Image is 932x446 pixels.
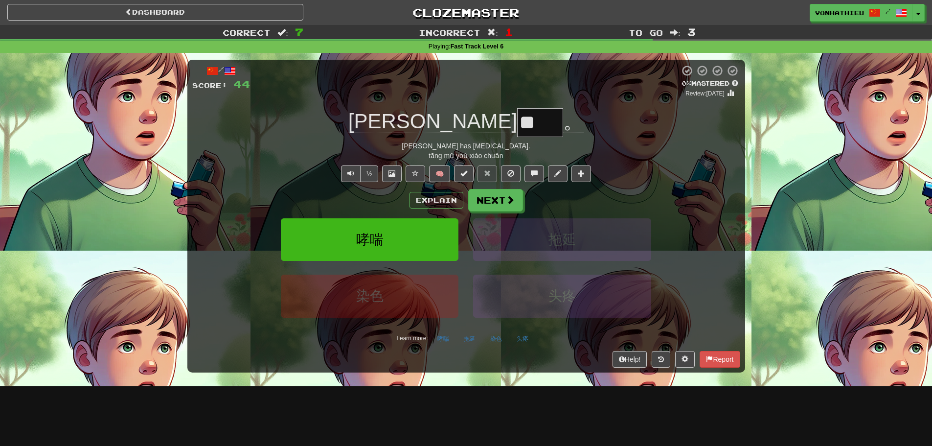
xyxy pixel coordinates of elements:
button: 哮喘 [432,331,455,346]
span: Incorrect [419,27,480,37]
div: / [192,65,250,77]
span: 头疼 [548,288,576,304]
a: Clozemaster [318,4,614,21]
strong: Fast Track Level 6 [451,43,504,50]
span: / [886,8,890,15]
span: 染色 [356,288,384,304]
button: ½ [360,165,379,182]
span: 拖延 [548,232,576,247]
div: tāng mǔ yoǔ xiào chuǎn [192,151,740,161]
button: Add to collection (alt+a) [571,165,591,182]
small: Learn more: [396,335,428,342]
span: To go [629,27,663,37]
span: 1 [505,26,513,38]
span: 7 [295,26,303,38]
button: Ignore sentence (alt+i) [501,165,521,182]
button: 头疼 [473,275,651,317]
button: Show image (alt+x) [382,165,402,182]
button: Reset to 0% Mastered (alt+r) [477,165,497,182]
span: Score: [192,81,227,90]
span: 3 [687,26,696,38]
span: Correct [223,27,271,37]
span: 44 [233,78,250,90]
div: Mastered [680,79,740,88]
a: Dashboard [7,4,303,21]
button: Help! [613,351,647,368]
button: Set this sentence to 100% Mastered (alt+m) [454,165,474,182]
button: Next [468,189,523,211]
small: Review: [DATE] [685,90,725,97]
button: Edit sentence (alt+d) [548,165,568,182]
button: 拖延 [458,331,481,346]
span: 0 % [682,79,691,87]
div: [PERSON_NAME] has [MEDICAL_DATA]. [192,141,740,151]
a: vonhathieu / [810,4,912,22]
button: 染色 [485,331,507,346]
span: 。 [563,110,584,133]
span: : [277,28,288,37]
button: 哮喘 [281,218,458,261]
button: 🧠 [429,165,450,182]
span: : [670,28,681,37]
span: [PERSON_NAME] [348,110,517,133]
button: Discuss sentence (alt+u) [524,165,544,182]
div: Text-to-speech controls [339,165,379,182]
span: vonhathieu [815,8,864,17]
button: Explain [409,192,463,209]
button: 头疼 [511,331,534,346]
button: Play sentence audio (ctl+space) [341,165,361,182]
button: Favorite sentence (alt+f) [406,165,425,182]
span: 哮喘 [356,232,384,247]
button: Round history (alt+y) [652,351,670,368]
button: Report [700,351,740,368]
button: 染色 [281,275,458,317]
button: 拖延 [473,218,651,261]
span: : [487,28,498,37]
